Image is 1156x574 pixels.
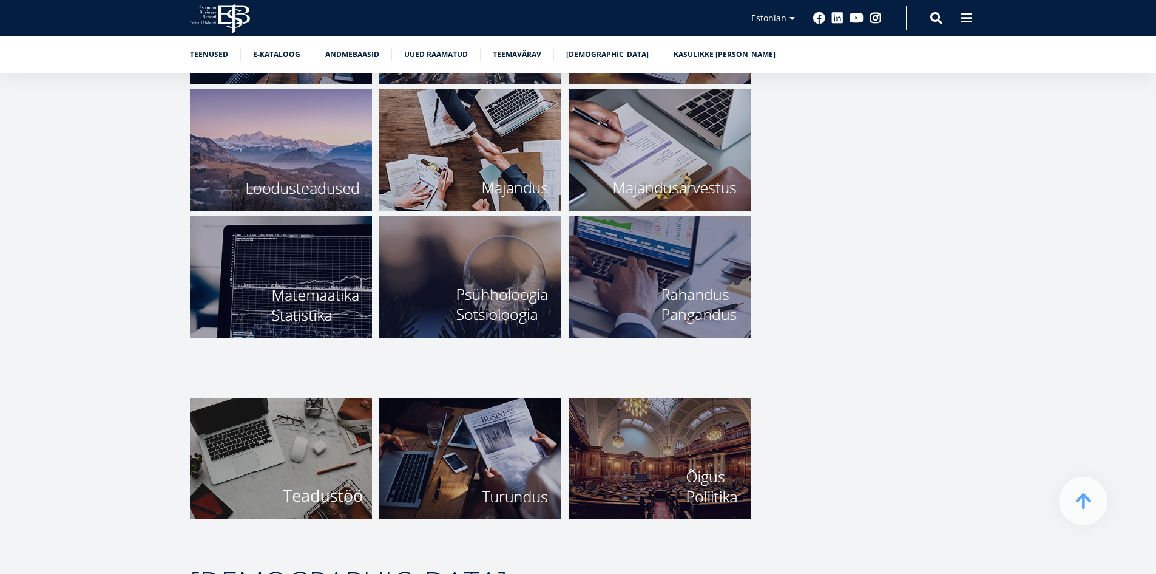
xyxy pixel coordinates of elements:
img: 11. Psühholoogia.png [379,216,561,338]
img: 8. Majandus.png [379,89,561,211]
a: [DEMOGRAPHIC_DATA] [566,49,649,61]
a: Uued raamatud [404,49,468,61]
a: Kasulikke [PERSON_NAME] [674,49,776,61]
a: Teenused [190,49,228,61]
img: 12. Rahandus.png [569,216,751,338]
img: 15. Õigus.png [569,398,751,519]
a: Instagram [870,12,882,24]
img: 9. Majandusarvestus.png [569,89,751,211]
img: 10. Matemaatika.png [190,216,372,338]
a: Facebook [813,12,825,24]
img: 7. Loodusteadused est.png [190,89,372,211]
a: Linkedin [831,12,843,24]
a: Andmebaasid [325,49,379,61]
a: Teemavärav [493,49,541,61]
img: 14. Turundus.png [379,398,561,519]
a: E-kataloog [253,49,300,61]
a: Youtube [850,12,864,24]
